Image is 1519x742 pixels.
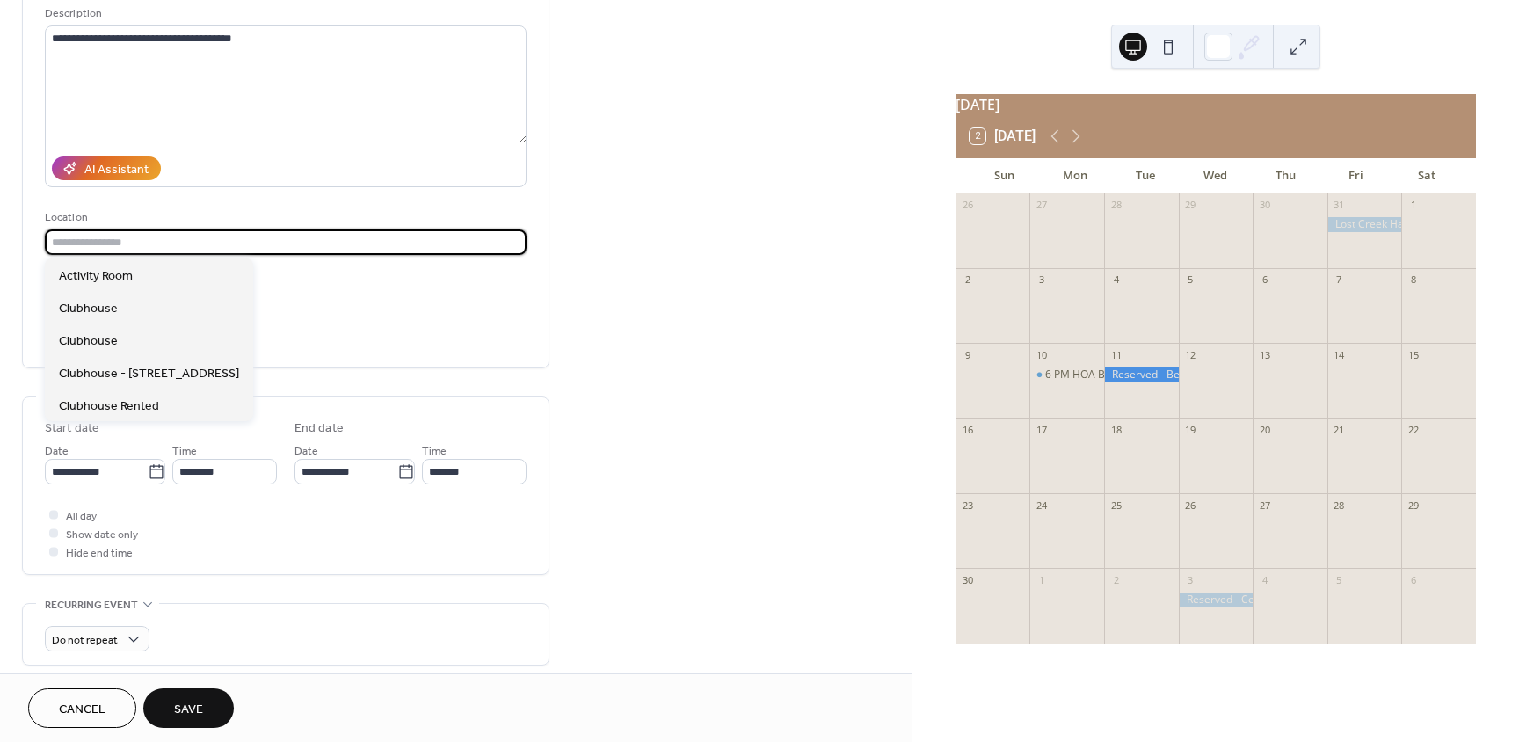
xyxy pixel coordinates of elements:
div: 16 [961,424,974,437]
span: Time [422,442,447,461]
div: 5 [1333,573,1346,586]
button: Cancel [28,688,136,728]
div: 23 [961,498,974,512]
span: Do not repeat [52,630,118,651]
div: 29 [1406,498,1420,512]
div: 24 [1035,498,1048,512]
button: 2[DATE] [963,124,1042,149]
div: End date [294,419,344,438]
span: Clubhouse [59,332,118,351]
div: Fri [1321,158,1392,193]
span: Recurring event [45,596,138,615]
div: 26 [1184,498,1197,512]
div: Description [45,4,523,23]
div: Wed [1181,158,1251,193]
button: AI Assistant [52,156,161,180]
div: 31 [1333,199,1346,212]
div: 6 [1406,573,1420,586]
div: 8 [1406,273,1420,287]
span: Date [294,442,318,461]
div: 25 [1109,498,1123,512]
div: 27 [1258,498,1271,512]
div: 1 [1406,199,1420,212]
div: 6 [1258,273,1271,287]
div: 4 [1109,273,1123,287]
div: Thu [1251,158,1321,193]
div: 19 [1184,424,1197,437]
button: Save [143,688,234,728]
div: 1 [1035,573,1048,586]
div: 22 [1406,424,1420,437]
div: 10 [1035,348,1048,361]
div: 3 [1184,573,1197,586]
span: Time [172,442,197,461]
span: Clubhouse [59,300,118,318]
div: Reserved - Cerny [1179,593,1254,607]
div: 7 [1333,273,1346,287]
div: 2 [1109,573,1123,586]
div: Sun [970,158,1040,193]
div: Start date [45,419,99,438]
div: Lost Creek Halloween Kids Bash! [1327,217,1402,232]
div: 30 [1258,199,1271,212]
span: Hide end time [66,544,133,563]
span: Save [174,701,203,719]
div: [DATE] [956,94,1476,115]
div: 2 [961,273,974,287]
span: Clubhouse Rented [59,397,159,416]
div: 29 [1184,199,1197,212]
div: 6 PM HOA BOARD MEETING [1029,367,1104,382]
div: 12 [1184,348,1197,361]
div: 14 [1333,348,1346,361]
span: Show date only [66,526,138,544]
span: All day [66,507,97,526]
div: 30 [961,573,974,586]
div: 15 [1406,348,1420,361]
div: 3 [1035,273,1048,287]
div: 26 [961,199,974,212]
div: 11 [1109,348,1123,361]
div: 28 [1109,199,1123,212]
span: Date [45,442,69,461]
div: 13 [1258,348,1271,361]
div: 27 [1035,199,1048,212]
div: AI Assistant [84,161,149,179]
div: Mon [1040,158,1110,193]
div: Tue [1110,158,1181,193]
span: Cancel [59,701,105,719]
div: Sat [1392,158,1462,193]
span: Clubhouse - [STREET_ADDRESS] [59,365,239,383]
div: 4 [1258,573,1271,586]
div: 21 [1333,424,1346,437]
div: 5 [1184,273,1197,287]
div: 9 [961,348,974,361]
div: Location [45,208,523,227]
span: Activity Room [59,267,133,286]
div: 28 [1333,498,1346,512]
div: 20 [1258,424,1271,437]
div: 18 [1109,424,1123,437]
div: 17 [1035,424,1048,437]
div: Reserved - Betty Serati [1104,367,1179,382]
div: 6 PM HOA BOARD MEETING [1045,367,1183,382]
